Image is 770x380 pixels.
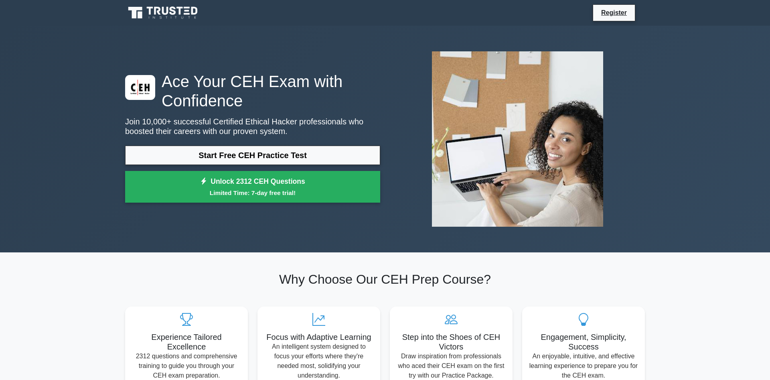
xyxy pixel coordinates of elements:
[125,272,645,287] h2: Why Choose Our CEH Prep Course?
[125,146,380,165] a: Start Free CEH Practice Test
[264,332,374,342] h5: Focus with Adaptive Learning
[125,72,380,110] h1: Ace Your CEH Exam with Confidence
[396,332,506,352] h5: Step into the Shoes of CEH Victors
[125,117,380,136] p: Join 10,000+ successful Certified Ethical Hacker professionals who boosted their careers with our...
[135,188,370,197] small: Limited Time: 7-day free trial!
[125,171,380,203] a: Unlock 2312 CEH QuestionsLimited Time: 7-day free trial!
[596,8,632,18] a: Register
[529,332,638,352] h5: Engagement, Simplicity, Success
[132,332,241,352] h5: Experience Tailored Excellence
